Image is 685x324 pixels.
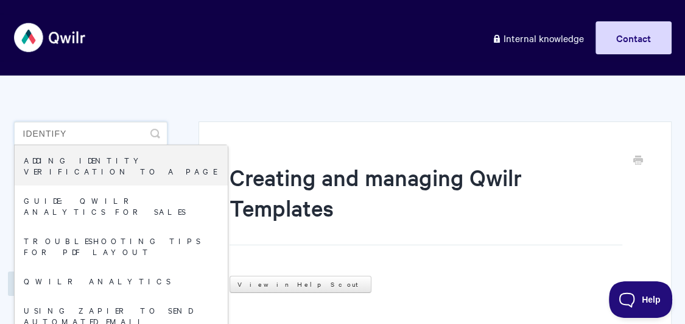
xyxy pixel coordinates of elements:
a: Adding Identity Verification to a Page [15,145,228,185]
img: Qwilr Help Center [14,15,86,60]
a: Troubleshooting tips for PDF layout [15,226,228,266]
iframe: Toggle Customer Support [609,281,673,318]
a: Guide: Qwilr Analytics for Sales [15,185,228,226]
a: Internal knowledge [483,21,593,54]
a: Qwilr Analytics [15,266,228,295]
a: View in Help Scout [230,276,371,293]
a: Print this Article [633,154,643,168]
h1: Creating and managing Qwilr Templates [230,162,622,245]
input: Search [14,121,168,146]
a: Templates and Tokens [8,272,132,296]
a: Contact [595,21,672,54]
